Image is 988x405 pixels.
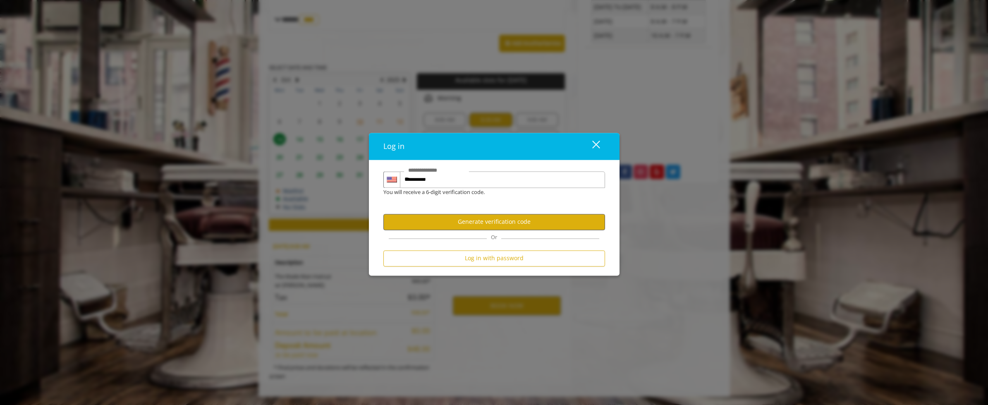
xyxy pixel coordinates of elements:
button: Log in with password [383,250,605,266]
span: Or [487,233,501,241]
div: close dialog [583,140,599,153]
div: You will receive a 6-digit verification code. [377,188,599,197]
div: Country [383,171,400,188]
span: Log in [383,141,404,151]
button: Generate verification code [383,214,605,230]
button: close dialog [577,138,605,155]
